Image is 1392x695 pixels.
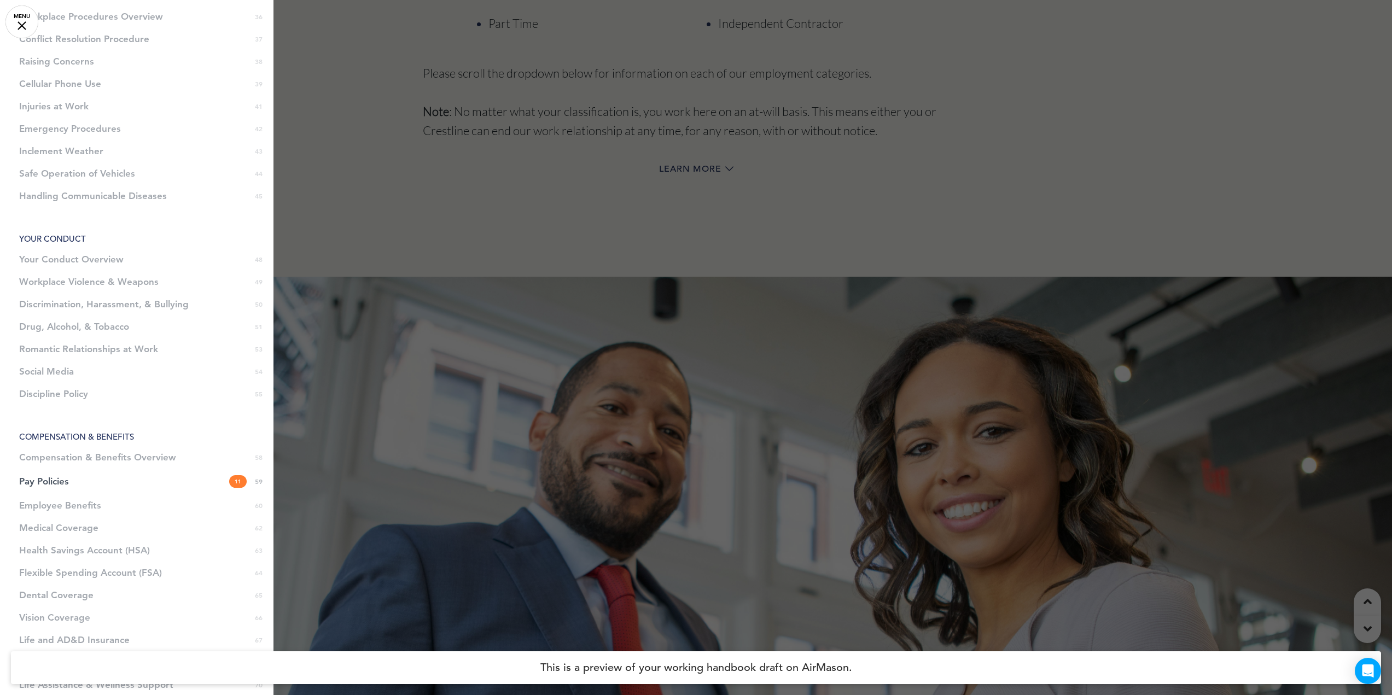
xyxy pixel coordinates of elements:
[11,651,1381,684] h4: This is a preview of your working handbook draft on AirMason.
[1355,658,1381,684] div: Open Intercom Messenger
[19,477,69,486] span: Pay Policies
[255,477,263,486] span: 59
[229,475,247,488] span: 11
[5,5,38,38] a: MENU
